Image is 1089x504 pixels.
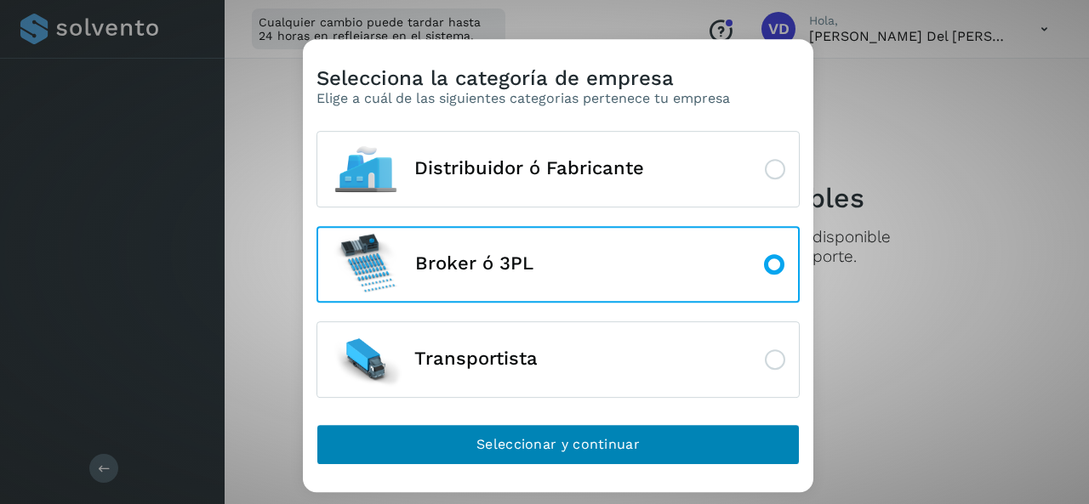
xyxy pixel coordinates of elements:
button: Distribuidor ó Fabricante [316,131,800,207]
button: Seleccionar y continuar [316,424,800,465]
p: Elige a cuál de las siguientes categorias pertenece tu empresa [316,90,730,106]
button: Broker ó 3PL [316,226,800,303]
button: Transportista [316,321,800,398]
span: Seleccionar y continuar [476,435,640,454]
span: Broker ó 3PL [415,254,533,275]
h3: Selecciona la categoría de empresa [316,66,730,91]
span: Transportista [414,349,538,370]
span: Distribuidor ó Fabricante [414,159,644,179]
